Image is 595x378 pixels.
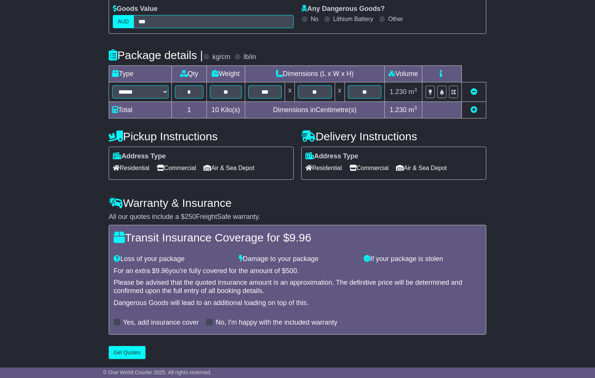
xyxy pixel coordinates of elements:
[206,102,245,118] td: Kilo(s)
[103,369,212,375] span: © One World Courier 2025. All rights reserved.
[206,65,245,82] td: Weight
[408,88,417,96] span: m
[109,130,294,143] h4: Pickup Instructions
[244,53,256,61] label: lb/in
[333,15,373,23] label: Lithium Battery
[305,162,342,174] span: Residential
[109,49,203,61] h4: Package details |
[245,65,385,82] td: Dimensions (L x W x H)
[390,88,407,96] span: 1.230
[360,255,485,263] div: If your package is stolen
[113,15,134,28] label: AUD
[109,213,486,221] div: All our quotes include a $ FreightSafe warranty.
[301,130,486,143] h4: Delivery Instructions
[109,65,172,82] td: Type
[114,279,481,295] div: Please be advised that the quoted insurance amount is an approximation. The definitive price will...
[216,319,337,327] label: No, I'm happy with the included warranty
[396,162,447,174] span: Air & Sea Depot
[114,299,481,307] div: Dangerous Goods will lead to an additional loading on top of this.
[172,102,207,118] td: 1
[185,213,196,220] span: 250
[388,15,403,23] label: Other
[157,162,196,174] span: Commercial
[335,82,345,102] td: x
[211,106,219,114] span: 10
[390,106,407,114] span: 1.230
[414,105,417,111] sup: 3
[471,88,477,96] a: Remove this item
[109,346,146,359] button: Get Quotes
[113,162,149,174] span: Residential
[110,255,235,263] div: Loss of your package
[414,87,417,93] sup: 3
[235,255,360,263] div: Damage to your package
[289,231,311,244] span: 9.96
[408,106,417,114] span: m
[349,162,389,174] span: Commercial
[245,102,385,118] td: Dimensions in Centimetre(s)
[384,65,422,82] td: Volume
[114,267,481,275] div: For an extra $ you're fully covered for the amount of $ .
[285,82,295,102] td: x
[471,106,477,114] a: Add new item
[109,102,172,118] td: Total
[212,53,231,61] label: kg/cm
[286,267,297,275] span: 500
[109,197,486,209] h4: Warranty & Insurance
[204,162,255,174] span: Air & Sea Depot
[123,319,199,327] label: Yes, add insurance cover
[156,267,169,275] span: 9.96
[305,152,358,161] label: Address Type
[113,5,158,13] label: Goods Value
[114,231,481,244] h4: Transit Insurance Coverage for $
[113,152,166,161] label: Address Type
[172,65,207,82] td: Qty
[301,5,385,13] label: Any Dangerous Goods?
[311,15,318,23] label: No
